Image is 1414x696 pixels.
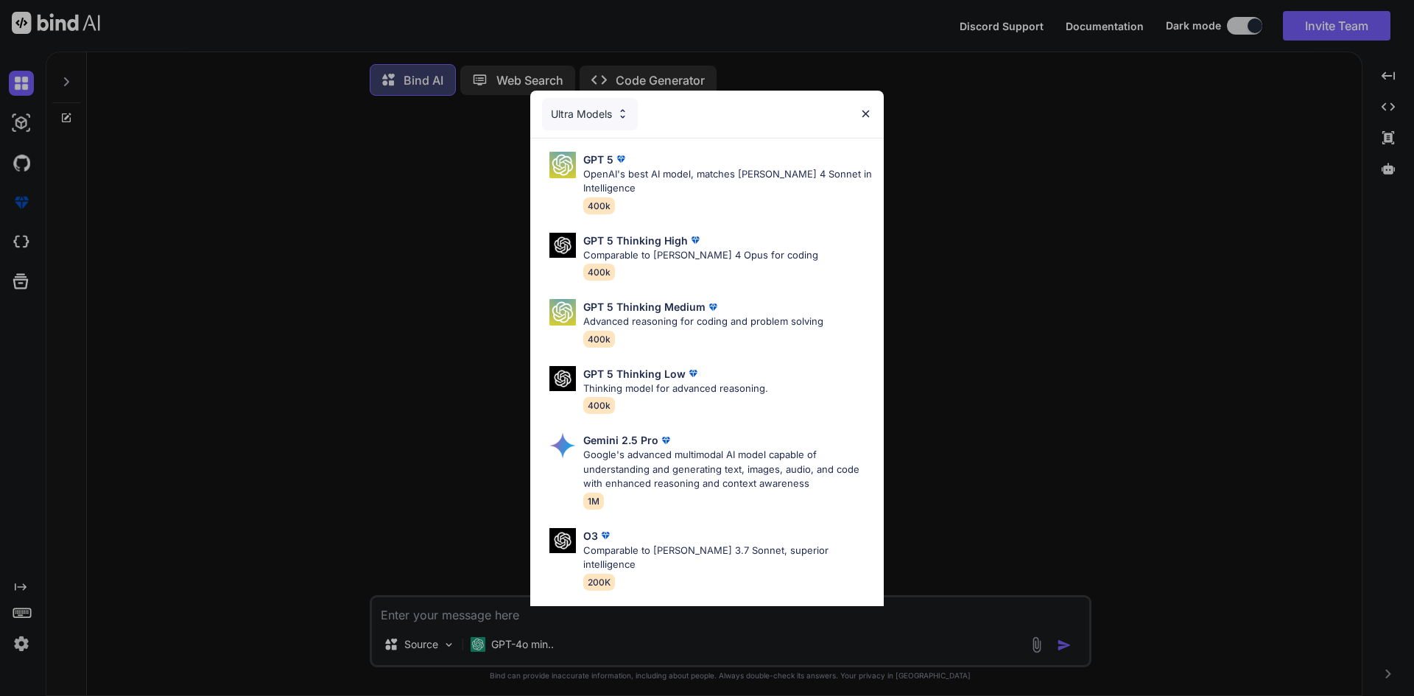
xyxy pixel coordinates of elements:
[549,528,576,554] img: Pick Models
[616,108,629,120] img: Pick Models
[859,108,872,120] img: close
[583,314,823,329] p: Advanced reasoning for coding and problem solving
[583,248,818,263] p: Comparable to [PERSON_NAME] 4 Opus for coding
[583,493,604,510] span: 1M
[583,432,658,448] p: Gemini 2.5 Pro
[583,167,872,196] p: OpenAI's best AI model, matches [PERSON_NAME] 4 Sonnet in Intelligence
[549,152,576,178] img: Pick Models
[583,528,598,544] p: O3
[583,197,615,214] span: 400k
[549,233,576,259] img: Pick Models
[583,397,615,414] span: 400k
[583,264,615,281] span: 400k
[549,299,576,326] img: Pick Models
[583,574,615,591] span: 200K
[583,544,872,572] p: Comparable to [PERSON_NAME] 3.7 Sonnet, superior intelligence
[706,300,720,314] img: premium
[658,433,673,448] img: premium
[598,528,613,543] img: premium
[583,448,872,491] p: Google's advanced multimodal AI model capable of understanding and generating text, images, audio...
[583,366,686,382] p: GPT 5 Thinking Low
[583,331,615,348] span: 400k
[688,233,703,247] img: premium
[583,382,768,396] p: Thinking model for advanced reasoning.
[686,366,700,381] img: premium
[583,233,688,248] p: GPT 5 Thinking High
[549,432,576,459] img: Pick Models
[583,299,706,314] p: GPT 5 Thinking Medium
[613,152,628,166] img: premium
[583,152,613,167] p: GPT 5
[549,366,576,392] img: Pick Models
[542,98,638,130] div: Ultra Models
